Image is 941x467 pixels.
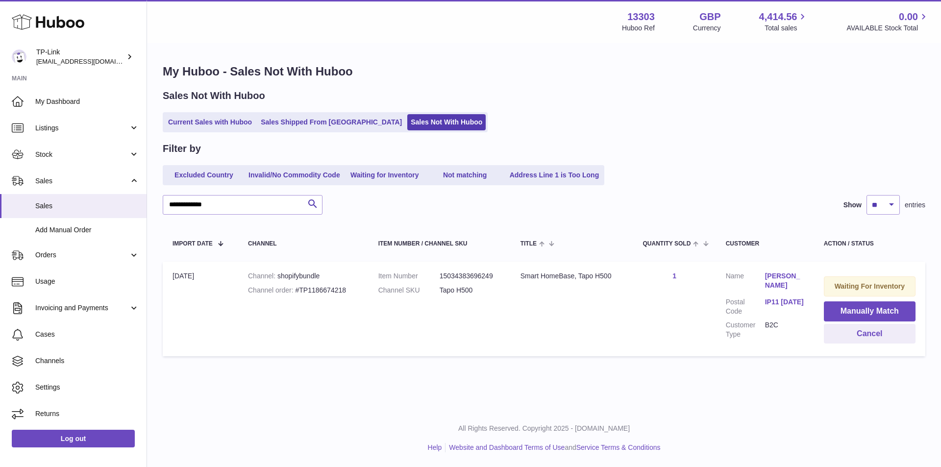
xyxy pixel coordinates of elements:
[426,167,504,183] a: Not matching
[35,330,139,339] span: Cases
[35,176,129,186] span: Sales
[248,272,277,280] strong: Channel
[35,303,129,313] span: Invoicing and Payments
[428,443,442,451] a: Help
[726,241,804,247] div: Customer
[35,201,139,211] span: Sales
[759,10,797,24] span: 4,414.56
[726,297,765,316] dt: Postal Code
[765,24,808,33] span: Total sales
[378,241,501,247] div: Item Number / Channel SKU
[905,200,925,210] span: entries
[245,167,344,183] a: Invalid/No Commodity Code
[378,271,440,281] dt: Item Number
[35,97,139,106] span: My Dashboard
[622,24,655,33] div: Huboo Ref
[248,286,359,295] div: #TP1186674218
[35,150,129,159] span: Stock
[726,320,765,339] dt: Customer Type
[693,24,721,33] div: Currency
[449,443,565,451] a: Website and Dashboard Terms of Use
[440,286,501,295] dd: Tapo H500
[163,262,238,356] td: [DATE]
[163,142,201,155] h2: Filter by
[155,424,933,433] p: All Rights Reserved. Copyright 2025 - [DOMAIN_NAME]
[446,443,660,452] li: and
[506,167,603,183] a: Address Line 1 is Too Long
[824,301,916,321] button: Manually Match
[35,225,139,235] span: Add Manual Order
[12,49,26,64] img: gaby.chen@tp-link.com
[643,241,691,247] span: Quantity Sold
[35,356,139,366] span: Channels
[672,272,676,280] a: 1
[627,10,655,24] strong: 13303
[843,200,862,210] label: Show
[257,114,405,130] a: Sales Shipped From [GEOGRAPHIC_DATA]
[899,10,918,24] span: 0.00
[36,48,124,66] div: TP-Link
[765,320,804,339] dd: B2C
[12,430,135,447] a: Log out
[824,324,916,344] button: Cancel
[163,64,925,79] h1: My Huboo - Sales Not With Huboo
[824,241,916,247] div: Action / Status
[835,282,905,290] strong: Waiting For Inventory
[35,123,129,133] span: Listings
[248,286,296,294] strong: Channel order
[759,10,809,33] a: 4,414.56 Total sales
[699,10,720,24] strong: GBP
[765,271,804,290] a: [PERSON_NAME]
[165,167,243,183] a: Excluded Country
[36,57,144,65] span: [EMAIL_ADDRESS][DOMAIN_NAME]
[173,241,213,247] span: Import date
[576,443,661,451] a: Service Terms & Conditions
[520,271,623,281] div: Smart HomeBase, Tapo H500
[165,114,255,130] a: Current Sales with Huboo
[346,167,424,183] a: Waiting for Inventory
[407,114,486,130] a: Sales Not With Huboo
[35,383,139,392] span: Settings
[35,409,139,418] span: Returns
[520,241,537,247] span: Title
[248,241,359,247] div: Channel
[846,24,929,33] span: AVAILABLE Stock Total
[378,286,440,295] dt: Channel SKU
[163,89,265,102] h2: Sales Not With Huboo
[440,271,501,281] dd: 15034383696249
[35,277,139,286] span: Usage
[765,297,804,307] a: IP11 [DATE]
[846,10,929,33] a: 0.00 AVAILABLE Stock Total
[726,271,765,293] dt: Name
[248,271,359,281] div: shopifybundle
[35,250,129,260] span: Orders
